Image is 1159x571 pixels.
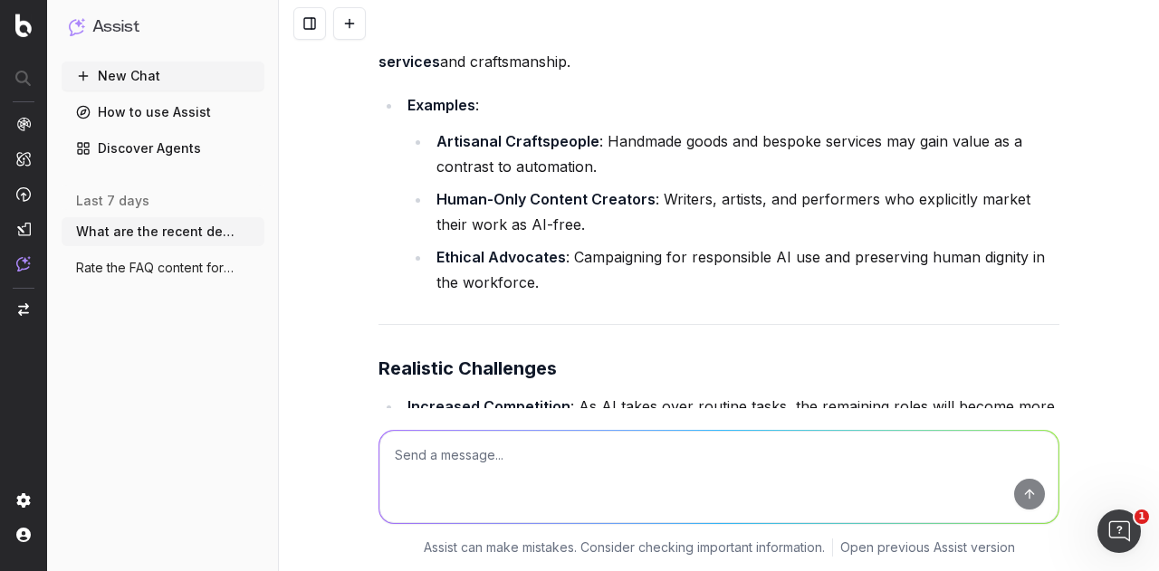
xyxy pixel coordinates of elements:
[407,397,570,415] strong: Increased Competition
[378,24,1059,74] p: As AI becomes more pervasive, there may be a counterculture movement valuing and craftsmanship.
[16,493,31,508] img: Setting
[16,256,31,271] img: Assist
[431,244,1059,295] li: : Campaigning for responsible AI use and preserving human dignity in the workforce.
[424,538,825,557] p: Assist can make mistakes. Consider checking important information.
[62,98,264,127] a: How to use Assist
[378,357,557,379] strong: Realistic Challenges
[62,62,264,90] button: New Chat
[402,394,1059,444] li: : As AI takes over routine tasks, the remaining roles will become more competitive, requiring hig...
[69,14,257,40] button: Assist
[62,253,264,282] button: Rate the FAQ content for the two categor
[16,151,31,167] img: Intelligence
[62,217,264,246] button: What are the recent developments in AI a
[69,18,85,35] img: Assist
[62,134,264,163] a: Discover Agents
[16,222,31,236] img: Studio
[15,14,32,37] img: Botify logo
[16,186,31,202] img: Activation
[431,186,1059,237] li: : Writers, artists, and performers who explicitly market their work as AI-free.
[76,259,235,277] span: Rate the FAQ content for the two categor
[16,528,31,542] img: My account
[1097,509,1141,553] iframe: Intercom live chat
[436,190,656,208] strong: Human-Only Content Creators
[16,117,31,131] img: Analytics
[436,248,566,266] strong: Ethical Advocates
[402,92,1059,295] li: :
[92,14,139,40] h1: Assist
[76,223,235,241] span: What are the recent developments in AI a
[407,96,475,114] strong: Examples
[18,303,29,316] img: Switch project
[840,538,1015,557] a: Open previous Assist version
[76,192,149,210] span: last 7 days
[1135,509,1149,524] span: 1
[436,132,599,150] strong: Artisanal Craftspeople
[431,128,1059,179] li: : Handmade goods and bespoke services may gain value as a contrast to automation.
